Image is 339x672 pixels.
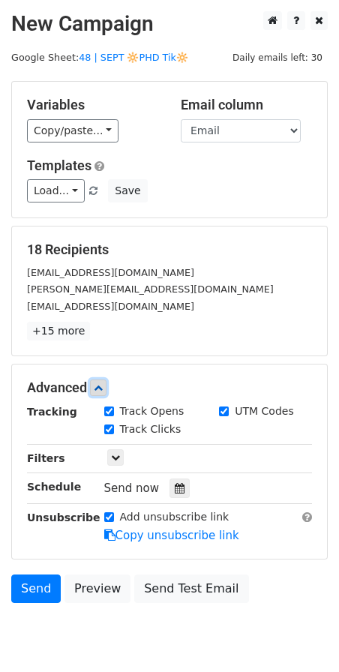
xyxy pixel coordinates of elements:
[27,379,312,396] h5: Advanced
[27,301,194,312] small: [EMAIL_ADDRESS][DOMAIN_NAME]
[27,267,194,278] small: [EMAIL_ADDRESS][DOMAIN_NAME]
[27,119,118,142] a: Copy/paste...
[104,481,160,495] span: Send now
[27,511,100,523] strong: Unsubscribe
[227,49,328,66] span: Daily emails left: 30
[120,421,181,437] label: Track Clicks
[27,481,81,493] strong: Schedule
[181,97,312,113] h5: Email column
[227,52,328,63] a: Daily emails left: 30
[11,574,61,603] a: Send
[120,509,229,525] label: Add unsubscribe link
[120,403,184,419] label: Track Opens
[27,241,312,258] h5: 18 Recipients
[27,452,65,464] strong: Filters
[64,574,130,603] a: Preview
[27,406,77,418] strong: Tracking
[79,52,188,63] a: 48 | SEPT 🔆PHD Tik🔆
[264,600,339,672] iframe: Chat Widget
[27,157,91,173] a: Templates
[235,403,293,419] label: UTM Codes
[27,179,85,202] a: Load...
[27,283,274,295] small: [PERSON_NAME][EMAIL_ADDRESS][DOMAIN_NAME]
[134,574,248,603] a: Send Test Email
[11,11,328,37] h2: New Campaign
[108,179,147,202] button: Save
[11,52,188,63] small: Google Sheet:
[27,97,158,113] h5: Variables
[27,322,90,340] a: +15 more
[104,529,239,542] a: Copy unsubscribe link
